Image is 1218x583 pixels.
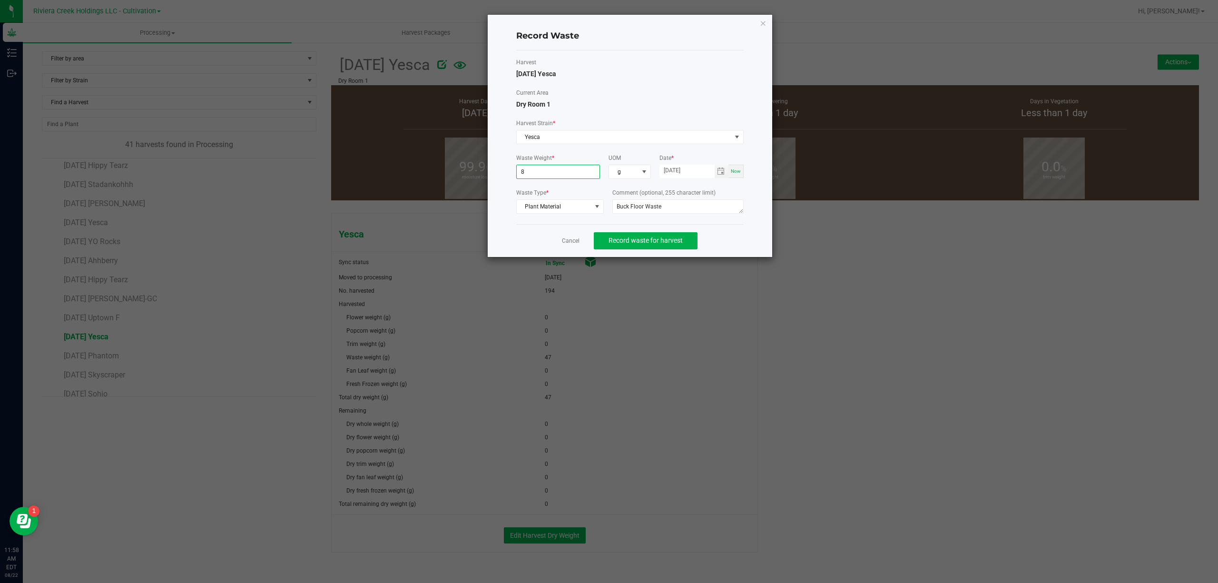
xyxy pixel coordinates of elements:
[659,165,715,177] input: Date
[516,119,744,128] label: Harvest Strain
[562,237,580,245] a: Cancel
[516,58,744,67] label: Harvest
[516,70,556,78] span: [DATE] Yesca
[10,507,38,535] iframe: Resource center
[516,154,600,162] label: Waste Weight
[28,505,39,517] iframe: Resource center unread badge
[516,100,550,108] span: Dry Room 1
[609,154,650,162] label: UOM
[731,168,741,174] span: Now
[609,237,683,244] span: Record waste for harvest
[517,200,591,213] span: Plant Material
[715,165,728,178] span: Toggle calendar
[659,154,744,162] label: Date
[516,188,604,197] label: Waste Type
[516,30,744,42] h4: Record Waste
[594,232,697,249] button: Record waste for harvest
[516,89,744,97] label: Current Area
[517,130,731,144] span: Yesca
[609,165,638,178] span: g
[612,188,744,197] label: Comment (optional, 255 character limit)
